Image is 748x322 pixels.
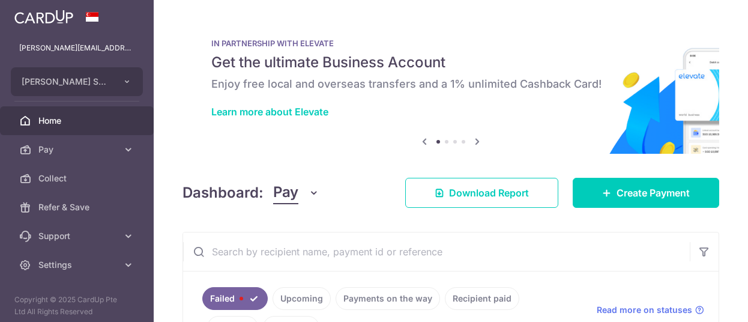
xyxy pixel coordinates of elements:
input: Search by recipient name, payment id or reference [183,232,690,271]
button: Pay [273,181,319,204]
p: [PERSON_NAME][EMAIL_ADDRESS][DOMAIN_NAME] [19,42,134,54]
h4: Dashboard: [182,182,264,204]
a: Upcoming [273,287,331,310]
p: IN PARTNERSHIP WITH ELEVATE [211,38,690,48]
a: Recipient paid [445,287,519,310]
button: [PERSON_NAME] SECRETARIAL PTE. LTD. [11,67,143,96]
span: Create Payment [617,186,690,200]
h5: Get the ultimate Business Account [211,53,690,72]
span: Collect [38,172,118,184]
h6: Enjoy free local and overseas transfers and a 1% unlimited Cashback Card! [211,77,690,91]
a: Create Payment [573,178,719,208]
span: Refer & Save [38,201,118,213]
a: Failed [202,287,268,310]
a: Learn more about Elevate [211,106,328,118]
span: Support [38,230,118,242]
span: Settings [38,259,118,271]
img: CardUp [14,10,73,24]
span: Home [38,115,118,127]
span: Download Report [449,186,529,200]
a: Read more on statuses [597,304,704,316]
a: Download Report [405,178,558,208]
span: Pay [273,181,298,204]
img: Renovation banner [182,19,719,154]
span: Pay [38,144,118,156]
a: Payments on the way [336,287,440,310]
span: [PERSON_NAME] SECRETARIAL PTE. LTD. [22,76,110,88]
span: Read more on statuses [597,304,692,316]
